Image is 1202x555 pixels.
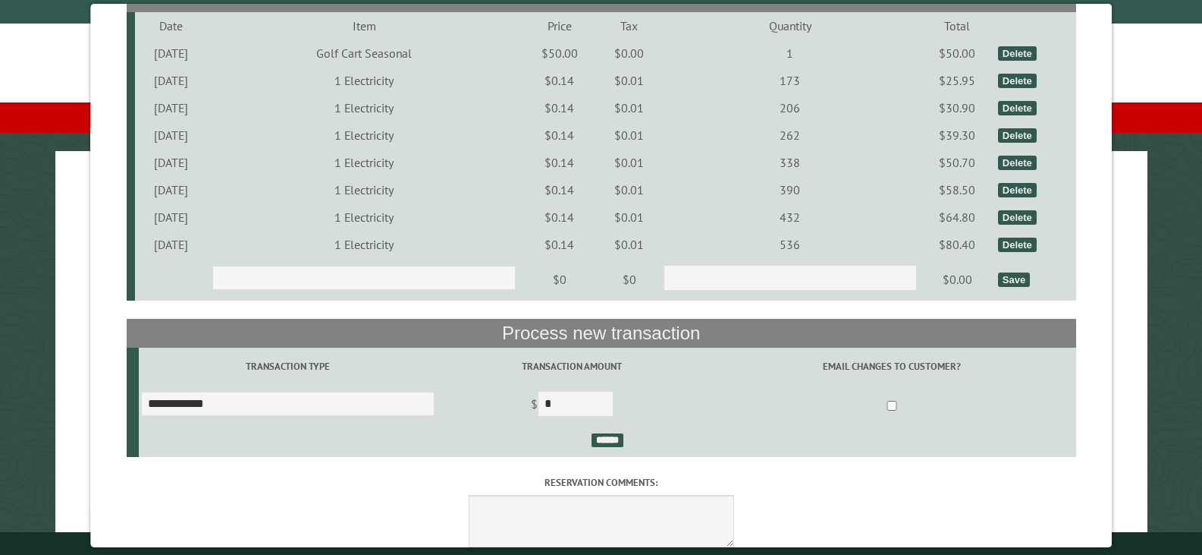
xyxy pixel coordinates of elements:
[207,121,521,149] td: 1 Electricity
[661,149,919,176] td: 338
[126,475,1075,490] label: Reservation comments:
[998,128,1037,143] div: Delete
[521,149,597,176] td: $0.14
[207,67,521,94] td: 1 Electricity
[598,203,661,231] td: $0.01
[598,231,661,258] td: $0.01
[919,149,995,176] td: $50.70
[207,231,521,258] td: 1 Electricity
[521,94,597,121] td: $0.14
[135,149,207,176] td: [DATE]
[919,67,995,94] td: $25.95
[919,258,995,301] td: $0.00
[919,176,995,203] td: $58.50
[661,121,919,149] td: 262
[437,384,708,427] td: $
[521,231,597,258] td: $0.14
[661,231,919,258] td: 536
[661,94,919,121] td: 206
[207,176,521,203] td: 1 Electricity
[135,94,207,121] td: [DATE]
[598,39,661,67] td: $0.00
[998,156,1037,170] div: Delete
[439,359,705,374] label: Transaction Amount
[521,258,597,301] td: $0
[135,67,207,94] td: [DATE]
[919,12,995,39] td: Total
[521,39,597,67] td: $50.00
[598,258,661,301] td: $0
[126,319,1075,348] th: Process new transaction
[998,46,1037,61] div: Delete
[598,12,661,39] td: Tax
[521,12,597,39] td: Price
[998,273,1030,287] div: Save
[135,231,207,258] td: [DATE]
[919,39,995,67] td: $50.00
[998,210,1037,225] div: Delete
[661,176,919,203] td: 390
[207,12,521,39] td: Item
[598,94,661,121] td: $0.01
[207,149,521,176] td: 1 Electricity
[207,94,521,121] td: 1 Electricity
[998,183,1037,197] div: Delete
[141,359,435,374] label: Transaction Type
[661,39,919,67] td: 1
[598,176,661,203] td: $0.01
[135,121,207,149] td: [DATE]
[598,149,661,176] td: $0.01
[661,12,919,39] td: Quantity
[998,74,1037,88] div: Delete
[521,203,597,231] td: $0.14
[521,176,597,203] td: $0.14
[135,12,207,39] td: Date
[598,67,661,94] td: $0.01
[919,203,995,231] td: $64.80
[135,176,207,203] td: [DATE]
[135,203,207,231] td: [DATE]
[919,231,995,258] td: $80.40
[998,101,1037,115] div: Delete
[207,203,521,231] td: 1 Electricity
[207,39,521,67] td: Golf Cart Seasonal
[661,203,919,231] td: 432
[516,538,687,548] small: © Campground Commander LLC. All rights reserved.
[661,67,919,94] td: 173
[710,359,1073,374] label: Email changes to customer?
[998,238,1037,252] div: Delete
[521,121,597,149] td: $0.14
[919,121,995,149] td: $39.30
[598,121,661,149] td: $0.01
[919,94,995,121] td: $30.90
[521,67,597,94] td: $0.14
[135,39,207,67] td: [DATE]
